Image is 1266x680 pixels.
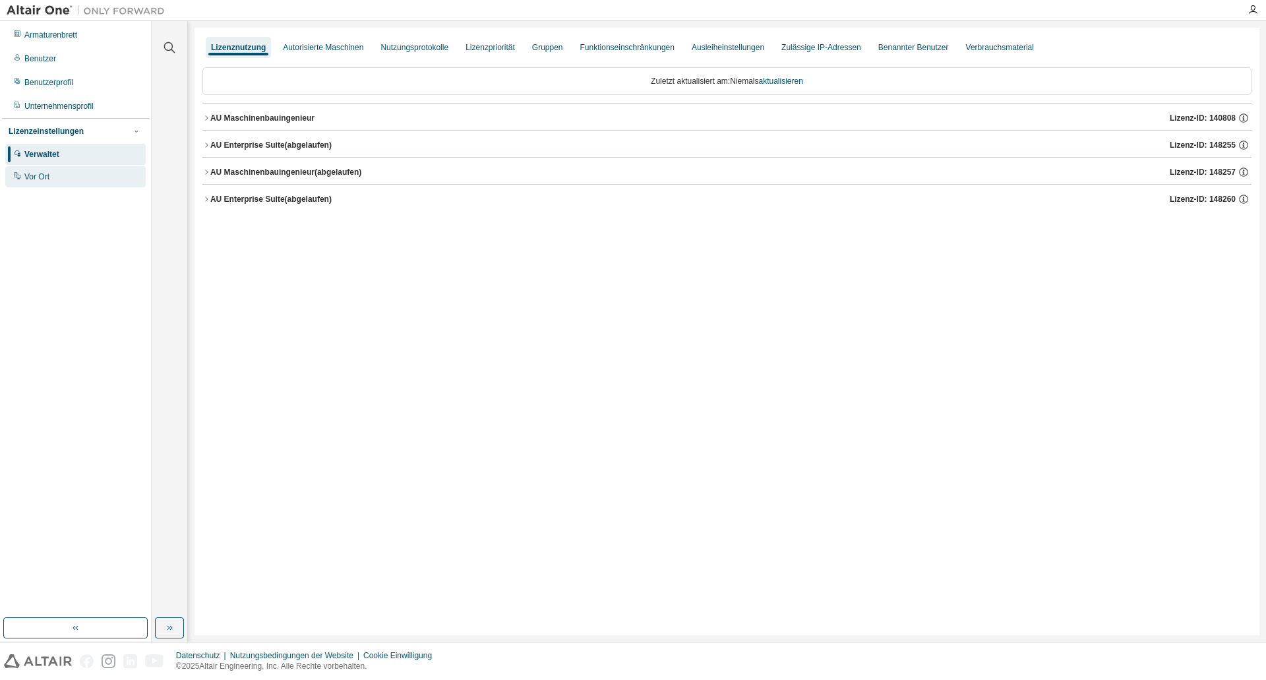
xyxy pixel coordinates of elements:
font: (abgelaufen) [285,140,332,150]
font: Benutzerprofil [24,78,73,87]
font: Niemals [730,77,758,86]
button: AU Enterprise Suite(abgelaufen)Lizenz-ID: 148260 [202,185,1251,214]
img: youtube.svg [145,654,164,668]
img: linkedin.svg [123,654,137,668]
font: Nutzungsbedingungen der Website [230,651,353,660]
font: Zulässige IP-Adressen [781,43,861,52]
font: AU Enterprise Suite [210,195,285,204]
font: Funktionseinschränkungen [580,43,675,52]
font: Vor Ort [24,172,49,181]
button: AU Maschinenbauingenieur(abgelaufen)Lizenz-ID: 148257 [202,158,1251,187]
font: Cookie Einwilligung [363,651,432,660]
font: Verbrauchsmaterial [966,43,1034,52]
font: AU Maschinenbauingenieur [210,113,315,123]
font: Benannter Benutzer [878,43,949,52]
font: © [176,662,182,671]
font: Lizenz-ID: 140808 [1170,113,1236,123]
font: Altair Engineering, Inc. Alle Rechte vorbehalten. [199,662,367,671]
font: Unternehmensprofil [24,102,94,111]
font: AU Enterprise Suite [210,140,285,150]
font: Lizenz-ID: 148260 [1170,195,1236,204]
font: 2025 [182,662,200,671]
img: Altair One [7,4,171,17]
font: AU Maschinenbauingenieur [210,168,315,177]
img: altair_logo.svg [4,654,72,668]
font: Lizenznutzung [211,43,266,52]
font: Zuletzt aktualisiert am: [651,77,730,86]
font: Gruppen [532,43,563,52]
font: Datenschutz [176,651,220,660]
font: Lizenz-ID: 148255 [1170,140,1236,150]
font: Lizenz-ID: 148257 [1170,168,1236,177]
button: AU Enterprise Suite(abgelaufen)Lizenz-ID: 148255 [202,131,1251,160]
font: Verwaltet [24,150,59,159]
font: Nutzungsprotokolle [380,43,448,52]
font: (abgelaufen) [285,195,332,204]
font: Lizenzpriorität [466,43,515,52]
font: aktualisieren [759,77,803,86]
font: Autorisierte Maschinen [283,43,363,52]
button: AU MaschinenbauingenieurLizenz-ID: 140808 [202,104,1251,133]
img: facebook.svg [80,654,94,668]
font: Armaturenbrett [24,30,77,40]
img: instagram.svg [102,654,115,668]
font: Lizenzeinstellungen [9,127,84,136]
font: (abgelaufen) [315,168,361,177]
font: Benutzer [24,54,56,63]
font: Ausleiheinstellungen [692,43,764,52]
